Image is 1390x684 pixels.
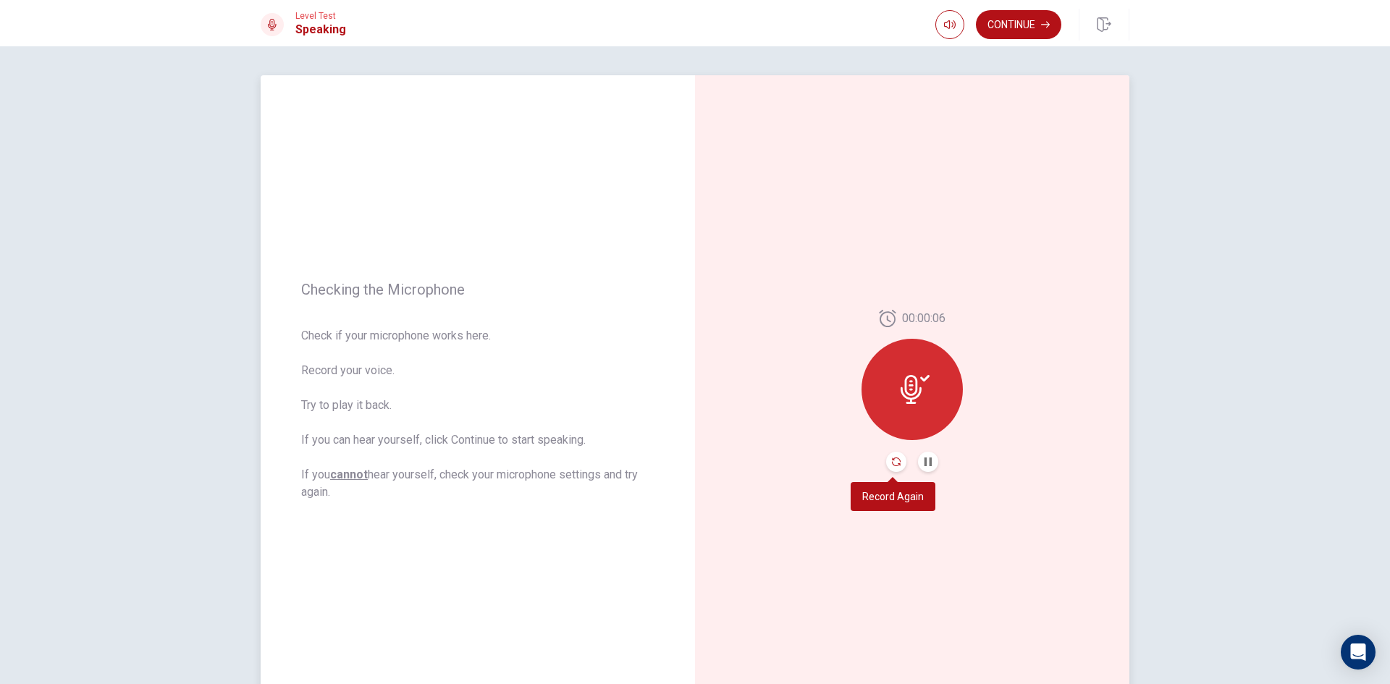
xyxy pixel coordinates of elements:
span: 00:00:06 [902,310,945,327]
u: cannot [330,468,368,481]
h1: Speaking [295,21,346,38]
span: Checking the Microphone [301,281,654,298]
button: Record Again [886,452,906,472]
span: Check if your microphone works here. Record your voice. Try to play it back. If you can hear your... [301,327,654,501]
div: Record Again [851,482,935,511]
button: Continue [976,10,1061,39]
button: Pause Audio [918,452,938,472]
span: Level Test [295,11,346,21]
div: Open Intercom Messenger [1341,635,1376,670]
